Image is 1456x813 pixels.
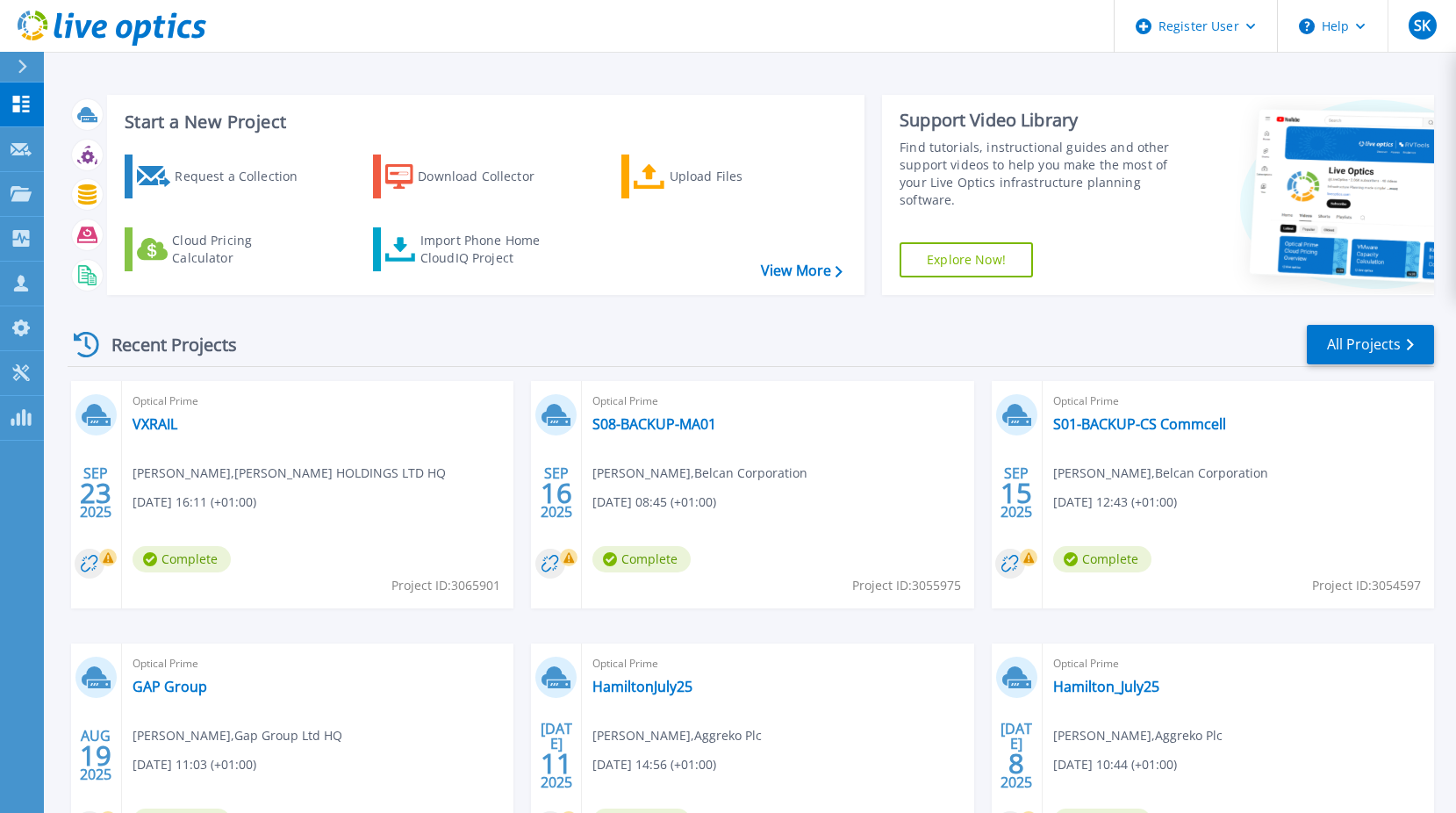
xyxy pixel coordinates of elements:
[1008,756,1024,771] span: 8
[125,227,320,271] a: Cloud Pricing Calculator
[1053,415,1226,433] a: S01-BACKUP-CS Commcell
[621,155,817,198] a: Upload Files
[391,576,500,595] span: Project ID: 3065901
[592,415,716,433] a: S08-BACKUP-MA01
[540,723,573,788] div: [DATE] 2025
[670,159,810,194] div: Upload Files
[541,756,572,771] span: 11
[900,109,1179,132] div: Support Video Library
[761,263,843,279] a: View More
[1001,486,1032,500] span: 15
[1053,678,1159,695] a: Hamilton_July25
[80,748,111,763] span: 19
[1053,464,1268,483] span: [PERSON_NAME] , Belcan Corporation
[1053,392,1424,411] span: Optical Prime
[1307,325,1434,364] a: All Projects
[900,139,1179,209] div: Find tutorials, instructional guides and other support videos to help you make the most of your L...
[80,486,111,500] span: 23
[1053,493,1177,512] span: [DATE] 12:43 (+01:00)
[418,159,558,194] div: Download Collector
[133,678,207,695] a: GAP Group
[1000,461,1033,525] div: SEP 2025
[133,493,256,512] span: [DATE] 16:11 (+01:00)
[133,755,256,774] span: [DATE] 11:03 (+01:00)
[79,723,112,788] div: AUG 2025
[79,461,112,525] div: SEP 2025
[133,654,503,673] span: Optical Prime
[1312,576,1421,595] span: Project ID: 3054597
[1414,18,1431,32] span: SK
[125,155,320,198] a: Request a Collection
[172,232,312,267] div: Cloud Pricing Calculator
[592,464,807,483] span: [PERSON_NAME] , Belcan Corporation
[541,486,572,500] span: 16
[68,323,261,366] div: Recent Projects
[592,755,716,774] span: [DATE] 14:56 (+01:00)
[133,464,446,483] span: [PERSON_NAME] , [PERSON_NAME] HOLDINGS LTD HQ
[133,726,342,745] span: [PERSON_NAME] , Gap Group Ltd HQ
[900,242,1033,277] a: Explore Now!
[125,112,842,132] h3: Start a New Project
[592,726,762,745] span: [PERSON_NAME] , Aggreko Plc
[592,392,963,411] span: Optical Prime
[420,232,557,267] div: Import Phone Home CloudIQ Project
[1053,755,1177,774] span: [DATE] 10:44 (+01:00)
[373,155,569,198] a: Download Collector
[1053,726,1223,745] span: [PERSON_NAME] , Aggreko Plc
[592,678,692,695] a: HamiltonJuly25
[1053,654,1424,673] span: Optical Prime
[133,415,177,433] a: VXRAIL
[540,461,573,525] div: SEP 2025
[852,576,961,595] span: Project ID: 3055975
[1053,546,1151,572] span: Complete
[592,493,716,512] span: [DATE] 08:45 (+01:00)
[1000,723,1033,788] div: [DATE] 2025
[592,654,963,673] span: Optical Prime
[133,546,231,572] span: Complete
[175,159,315,194] div: Request a Collection
[133,392,503,411] span: Optical Prime
[592,546,691,572] span: Complete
